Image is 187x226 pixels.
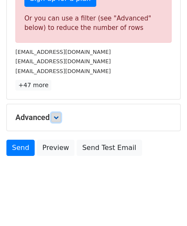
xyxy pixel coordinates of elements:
h5: Advanced [15,113,172,122]
a: Preview [37,140,74,156]
a: +47 more [15,80,51,91]
a: Send Test Email [77,140,142,156]
iframe: Chat Widget [144,185,187,226]
small: [EMAIL_ADDRESS][DOMAIN_NAME] [15,58,111,65]
small: [EMAIL_ADDRESS][DOMAIN_NAME] [15,49,111,55]
a: Send [6,140,35,156]
div: Or you can use a filter (see "Advanced" below) to reduce the number of rows [24,14,163,33]
small: [EMAIL_ADDRESS][DOMAIN_NAME] [15,68,111,74]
